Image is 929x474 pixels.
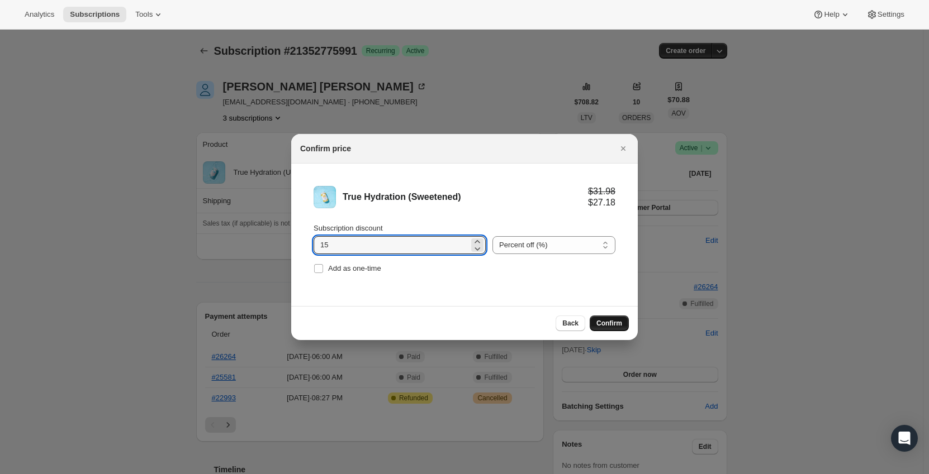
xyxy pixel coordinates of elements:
div: True Hydration (Sweetened) [343,191,588,203]
button: Back [556,315,585,331]
div: $31.98 [588,186,615,197]
button: Close [615,141,631,156]
button: Help [806,7,857,22]
button: Confirm [590,315,629,331]
span: Subscriptions [70,10,120,19]
img: True Hydration (Sweetened) [314,186,336,208]
div: Open Intercom Messenger [891,425,918,452]
span: Tools [135,10,153,19]
button: Analytics [18,7,61,22]
button: Subscriptions [63,7,126,22]
button: Tools [129,7,170,22]
span: Analytics [25,10,54,19]
span: Back [562,319,579,328]
span: Settings [878,10,904,19]
span: Subscription discount [314,224,383,232]
button: Settings [860,7,911,22]
span: Add as one-time [328,264,381,272]
span: Help [824,10,839,19]
span: Confirm [596,319,622,328]
div: $27.18 [588,197,615,208]
h2: Confirm price [300,143,351,154]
